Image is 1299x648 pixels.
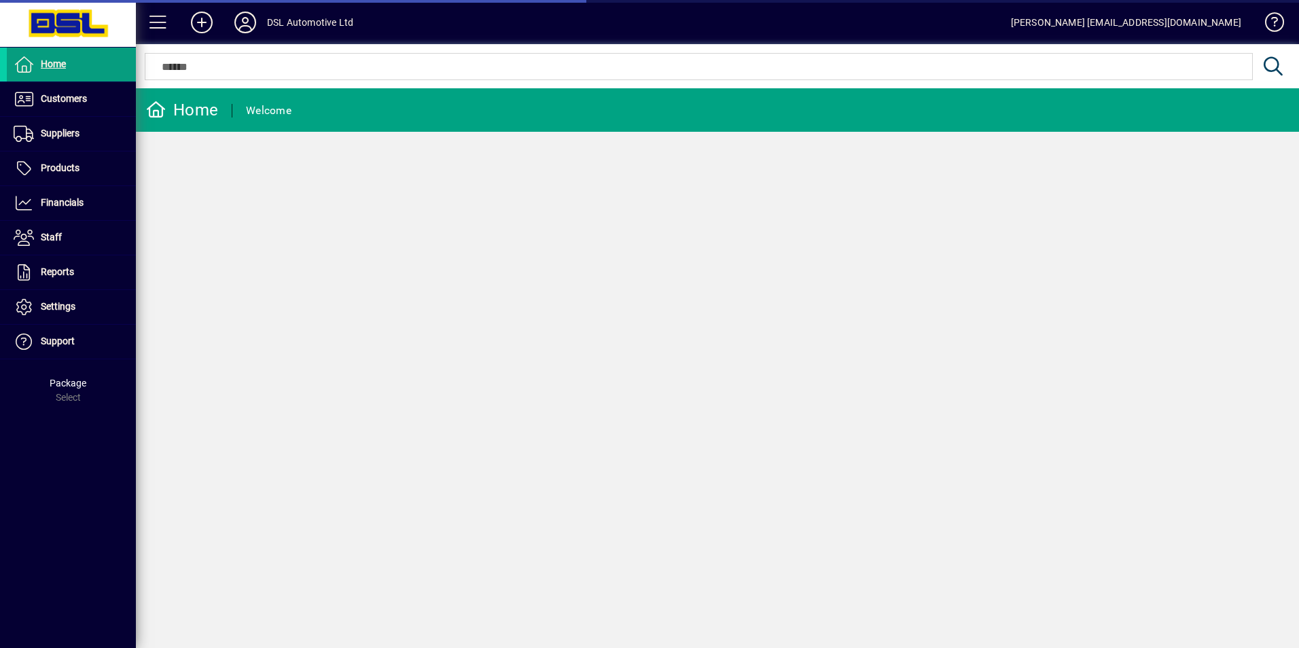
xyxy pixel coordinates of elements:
a: Customers [7,82,136,116]
span: Suppliers [41,128,79,139]
span: Settings [41,301,75,312]
span: Financials [41,197,84,208]
span: Support [41,336,75,346]
a: Knowledge Base [1255,3,1282,47]
button: Add [180,10,224,35]
span: Staff [41,232,62,242]
a: Products [7,151,136,185]
span: Customers [41,93,87,104]
a: Financials [7,186,136,220]
div: DSL Automotive Ltd [267,12,353,33]
div: [PERSON_NAME] [EMAIL_ADDRESS][DOMAIN_NAME] [1011,12,1241,33]
a: Reports [7,255,136,289]
div: Welcome [246,100,291,122]
span: Package [50,378,86,389]
a: Settings [7,290,136,324]
a: Staff [7,221,136,255]
div: Home [146,99,218,121]
a: Suppliers [7,117,136,151]
a: Support [7,325,136,359]
span: Home [41,58,66,69]
span: Products [41,162,79,173]
span: Reports [41,266,74,277]
button: Profile [224,10,267,35]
